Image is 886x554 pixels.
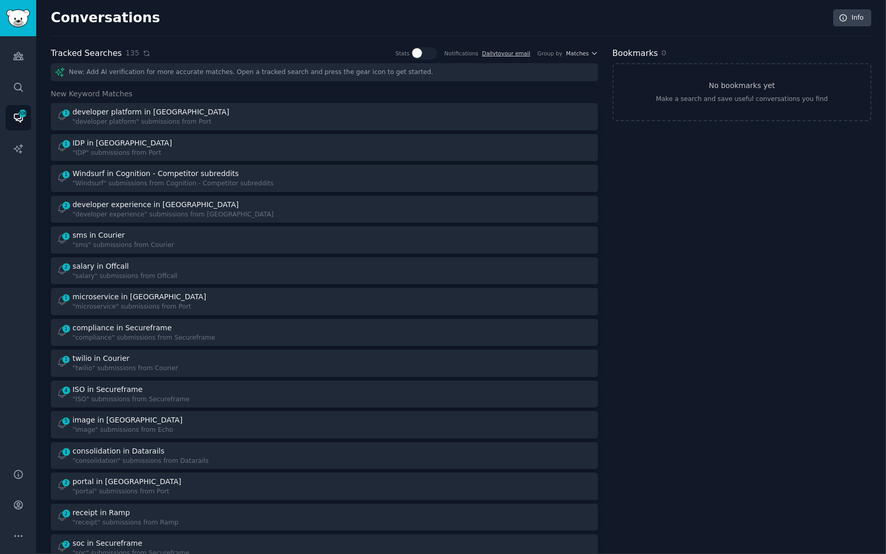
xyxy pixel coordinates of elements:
a: 1consolidation in Datarails"consolidation" submissions from Datarails [51,442,598,470]
div: microservice in [GEOGRAPHIC_DATA] [72,291,206,302]
div: "IDP" submissions from Port [72,149,174,158]
a: 2salary in Offcall"salary" submissions from Offcall [51,257,598,285]
div: Group by [538,50,562,57]
div: Stats [396,50,410,57]
a: 2developer experience in [GEOGRAPHIC_DATA]"developer experience" submissions from [GEOGRAPHIC_DATA] [51,196,598,223]
span: 1 [62,140,71,148]
div: "receipt" submissions from Ramp [72,518,179,528]
div: compliance in Secureframe [72,323,172,333]
div: developer experience in [GEOGRAPHIC_DATA] [72,199,239,210]
div: receipt in Ramp [72,507,130,518]
a: 1IDP in [GEOGRAPHIC_DATA]"IDP" submissions from Port [51,134,598,162]
span: 4 [62,387,71,394]
div: "microservice" submissions from Port [72,302,208,312]
div: soc in Secureframe [72,538,142,549]
div: ISO in Secureframe [72,384,142,395]
a: 2portal in [GEOGRAPHIC_DATA]"portal" submissions from Port [51,473,598,500]
div: Make a search and save useful conversations you find [656,95,828,104]
a: Info [833,9,872,27]
span: 1 [62,325,71,332]
span: 1 [62,356,71,363]
img: GummySearch logo [6,9,30,27]
span: 1 [62,109,71,116]
span: 206 [18,110,27,117]
h2: Conversations [51,10,160,26]
span: 2 [62,202,71,209]
span: 0 [662,49,666,57]
span: 2 [62,264,71,271]
div: "developer experience" submissions from [GEOGRAPHIC_DATA] [72,210,273,220]
span: 1 [62,171,71,178]
div: salary in Offcall [72,261,129,272]
a: 1Windsurf in Cognition - Competitor subreddits"Windsurf" submissions from Cognition - Competitor ... [51,165,598,192]
h2: Tracked Searches [51,47,122,60]
div: consolidation in Datarails [72,446,165,457]
span: 1 [62,448,71,456]
div: IDP in [GEOGRAPHIC_DATA] [72,138,172,149]
span: 2 [62,541,71,548]
div: "Windsurf" submissions from Cognition - Competitor subreddits [72,179,274,188]
div: "ISO" submissions from Secureframe [72,395,190,404]
div: Windsurf in Cognition - Competitor subreddits [72,168,239,179]
div: portal in [GEOGRAPHIC_DATA] [72,476,181,487]
a: 1twilio in Courier"twilio" submissions from Courier [51,349,598,377]
a: 5image in [GEOGRAPHIC_DATA]"image" submissions from Echo [51,411,598,439]
a: 206 [6,105,31,130]
a: 4ISO in Secureframe"ISO" submissions from Secureframe [51,381,598,408]
div: "image" submissions from Echo [72,426,184,435]
div: developer platform in [GEOGRAPHIC_DATA] [72,107,229,118]
div: Notifications [444,50,478,57]
a: 1compliance in Secureframe"compliance" submissions from Secureframe [51,319,598,346]
div: "sms" submissions from Courier [72,241,174,250]
div: "compliance" submissions from Secureframe [72,333,215,343]
h3: No bookmarks yet [709,80,775,91]
span: Matches [566,50,589,57]
div: twilio in Courier [72,353,129,364]
div: "twilio" submissions from Courier [72,364,178,373]
span: 1 [62,232,71,240]
a: 1developer platform in [GEOGRAPHIC_DATA]"developer platform" submissions from Port [51,103,598,130]
a: Dailytoyour email [482,50,530,56]
span: 2 [62,479,71,486]
h2: Bookmarks [613,47,658,60]
a: 1microservice in [GEOGRAPHIC_DATA]"microservice" submissions from Port [51,288,598,315]
span: 5 [62,417,71,425]
div: sms in Courier [72,230,125,241]
div: "consolidation" submissions from Datarails [72,457,209,466]
span: 1 [62,294,71,301]
span: 135 [125,48,139,59]
div: New: Add AI verification for more accurate matches. Open a tracked search and press the gear icon... [51,63,598,81]
div: "salary" submissions from Offcall [72,272,178,281]
button: Matches [566,50,598,57]
a: 2receipt in Ramp"receipt" submissions from Ramp [51,504,598,531]
div: "developer platform" submissions from Port [72,118,231,127]
span: 2 [62,510,71,517]
span: New Keyword Matches [51,89,133,99]
div: "portal" submissions from Port [72,487,183,497]
div: image in [GEOGRAPHIC_DATA] [72,415,182,426]
a: No bookmarks yetMake a search and save useful conversations you find [613,63,872,121]
a: 1sms in Courier"sms" submissions from Courier [51,226,598,254]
